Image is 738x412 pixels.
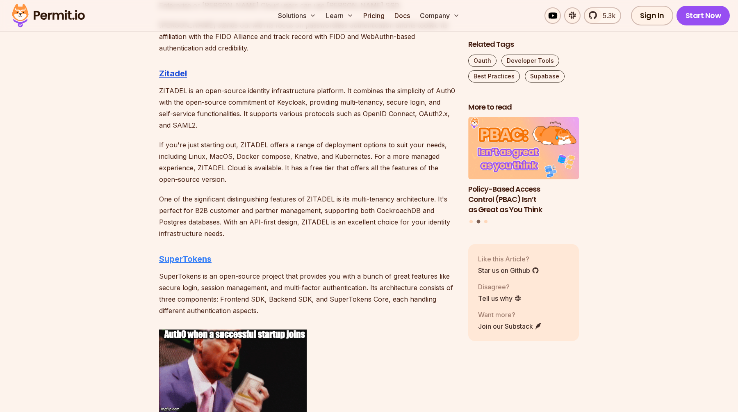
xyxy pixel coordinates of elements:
a: Star us on Github [478,266,539,275]
button: Go to slide 1 [469,220,473,223]
button: Solutions [275,7,319,24]
a: Best Practices [468,70,520,82]
p: Disagree? [478,282,522,292]
h3: Policy-Based Access Control (PBAC) Isn’t as Great as You Think [468,184,579,215]
img: Policy-Based Access Control (PBAC) Isn’t as Great as You Think [468,117,579,180]
a: Developer Tools [501,55,559,67]
button: Go to slide 2 [477,220,481,224]
li: 2 of 3 [468,117,579,215]
div: Posts [468,117,579,225]
h2: Related Tags [468,39,579,50]
a: SuperTokens [159,254,212,264]
button: Learn [323,7,357,24]
button: Company [417,7,463,24]
img: Permit logo [8,2,89,30]
p: ZITADEL is an open-source identity infrastructure platform. It combines the simplicity of Auth0 w... [159,85,455,131]
p: [PERSON_NAME] stands out with its focus on passwordless authentication and its toolkit. Its affil... [159,19,455,54]
a: 5.3k [584,7,621,24]
a: Join our Substack [478,321,542,331]
button: Go to slide 3 [484,220,487,223]
a: Policy-Based Access Control (PBAC) Isn’t as Great as You ThinkPolicy-Based Access Control (PBAC) ... [468,117,579,215]
a: Pricing [360,7,388,24]
a: Start Now [676,6,730,25]
span: 5.3k [598,11,615,21]
p: Want more? [478,310,542,320]
a: Oauth [468,55,497,67]
a: Zitadel [159,69,187,78]
p: One of the significant distinguishing features of ZITADEL is its multi-tenancy architecture. It's... [159,193,455,239]
a: Docs [391,7,413,24]
h2: More to read [468,102,579,112]
p: SuperTokens is an open-source project that provides you with a bunch of great features like secur... [159,270,455,316]
p: If you're just starting out, ZITADEL offers a range of deployment options to suit your needs, inc... [159,139,455,185]
a: Tell us why [478,293,522,303]
a: Supabase [525,70,565,82]
p: Like this Article? [478,254,539,264]
a: Sign In [631,6,673,25]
